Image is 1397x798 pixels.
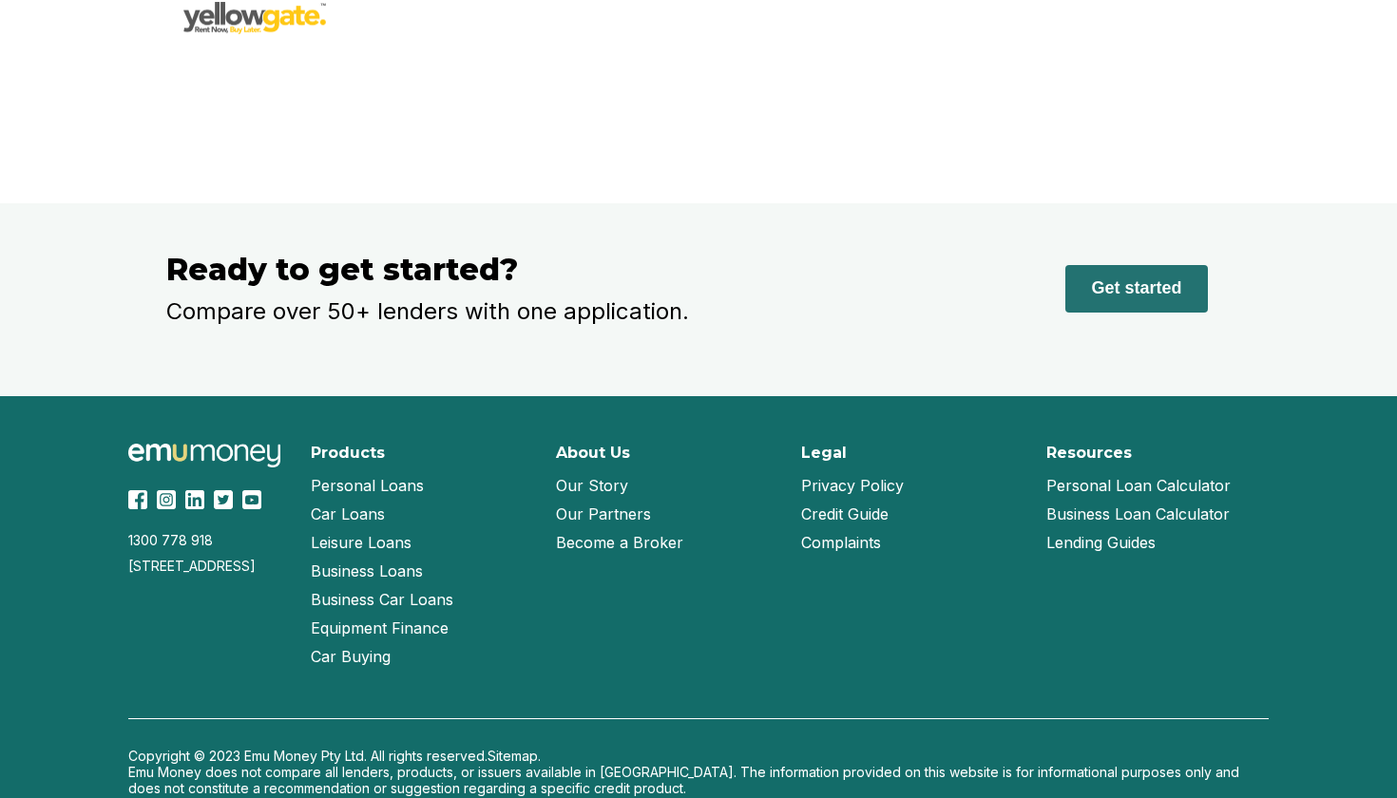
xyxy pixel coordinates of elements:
a: Lending Guides [1046,528,1156,557]
a: Complaints [801,528,881,557]
a: Become a Broker [556,528,683,557]
a: Credit Guide [801,500,889,528]
div: 1300 778 918 [128,532,288,548]
img: Emu Money [128,444,280,467]
img: YouTube [242,490,261,509]
a: Business Loan Calculator [1046,500,1230,528]
p: Emu Money does not compare all lenders, products, or issuers available in [GEOGRAPHIC_DATA]. The ... [128,764,1269,796]
h2: Products [311,444,385,462]
a: Privacy Policy [801,471,904,500]
a: Equipment Finance [311,614,449,642]
a: Car Buying [311,642,391,671]
a: Leisure Loans [311,528,411,557]
div: [STREET_ADDRESS] [128,558,288,574]
a: Car Loans [311,500,385,528]
p: Compare over 50+ lenders with one application. [166,297,866,326]
a: Sitemap. [488,748,541,764]
p: Copyright © 2023 Emu Money Pty Ltd. All rights reserved. [128,748,1269,764]
a: Our Story [556,471,628,500]
h2: Resources [1046,444,1132,462]
a: Get started [1065,277,1208,297]
a: Business Loans [311,557,423,585]
h2: About Us [556,444,630,462]
img: Twitter [214,490,233,509]
img: Instagram [157,490,176,509]
button: Get started [1065,265,1208,313]
a: Our Partners [556,500,651,528]
a: Personal Loan Calculator [1046,471,1231,500]
h3: Ready to get started? [166,251,866,288]
h2: Legal [801,444,847,462]
img: Yellow Gate [183,2,326,35]
a: Business Car Loans [311,585,453,614]
a: Personal Loans [311,471,424,500]
img: Facebook [128,490,147,509]
img: LinkedIn [185,490,204,509]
